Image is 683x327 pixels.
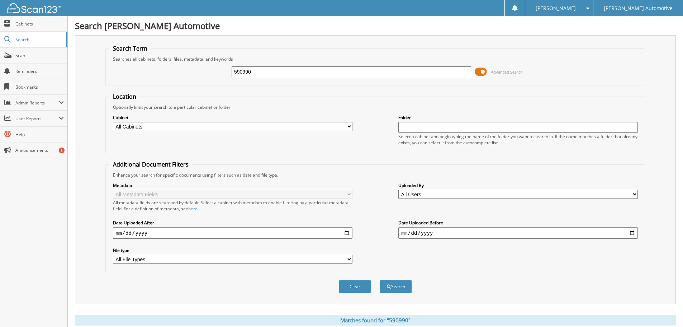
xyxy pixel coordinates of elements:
span: Bookmarks [15,84,64,90]
label: Uploaded By [398,182,638,188]
div: Enhance your search for specific documents using filters such as date and file type. [109,172,641,178]
span: Cabinets [15,21,64,27]
label: Date Uploaded Before [398,220,638,226]
img: scan123-logo-white.svg [7,3,61,13]
div: All metadata fields are searched by default. Select a cabinet with metadata to enable filtering b... [113,200,352,212]
h1: Search [PERSON_NAME] Automotive [75,20,676,32]
div: Searches all cabinets, folders, files, metadata, and keywords [109,56,641,62]
span: Help [15,131,64,137]
label: Date Uploaded After [113,220,352,226]
label: Metadata [113,182,352,188]
span: [PERSON_NAME] [536,6,576,10]
div: Select a cabinet and begin typing the name of the folder you want to search in. If the name match... [398,134,638,146]
span: Announcements [15,147,64,153]
span: Search [15,37,63,43]
a: here [188,206,198,212]
label: Cabinet [113,115,352,121]
label: File type [113,247,352,253]
label: Folder [398,115,638,121]
button: Clear [339,280,371,293]
span: Advanced Search [491,69,523,75]
div: Optionally limit your search to a particular cabinet or folder [109,104,641,110]
span: Admin Reports [15,100,59,106]
input: end [398,227,638,239]
legend: Search Term [109,45,151,52]
div: Matches found for "590990" [75,315,676,326]
span: Reminders [15,68,64,74]
legend: Location [109,93,140,101]
legend: Additional Document Filters [109,160,192,168]
span: [PERSON_NAME] Automotive [604,6,673,10]
span: User Reports [15,116,59,122]
div: 8 [59,148,65,153]
input: start [113,227,352,239]
span: Scan [15,52,64,59]
button: Search [380,280,412,293]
